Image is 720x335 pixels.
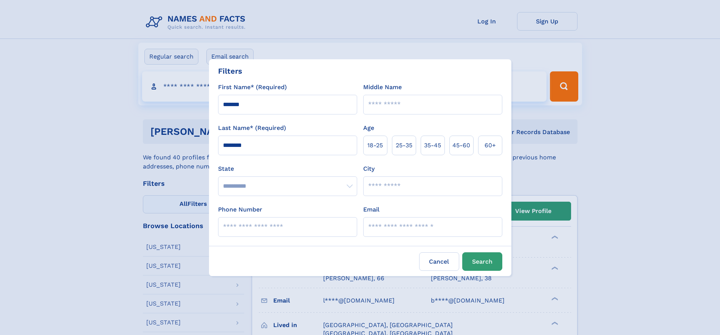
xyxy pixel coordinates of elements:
[367,141,383,150] span: 18‑25
[218,83,287,92] label: First Name* (Required)
[396,141,412,150] span: 25‑35
[419,252,459,271] label: Cancel
[363,205,379,214] label: Email
[363,83,402,92] label: Middle Name
[462,252,502,271] button: Search
[424,141,441,150] span: 35‑45
[363,164,375,173] label: City
[485,141,496,150] span: 60+
[218,205,262,214] label: Phone Number
[363,124,374,133] label: Age
[218,65,242,77] div: Filters
[218,164,357,173] label: State
[452,141,470,150] span: 45‑60
[218,124,286,133] label: Last Name* (Required)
